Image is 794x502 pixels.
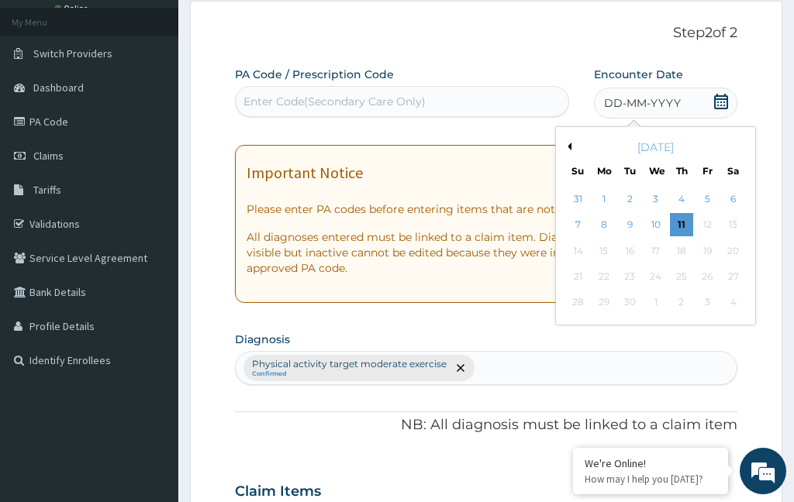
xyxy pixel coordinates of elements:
[235,415,737,435] p: NB: All diagnosis must be linked to a claim item
[592,265,616,288] div: Not available Monday, September 22nd, 2025
[29,77,63,116] img: d_794563401_company_1708531726252_794563401
[649,164,662,177] div: We
[701,164,714,177] div: Fr
[644,265,668,288] div: Not available Wednesday, September 24th, 2025
[696,187,719,211] div: Choose Friday, September 5th, 2025
[571,164,585,177] div: Su
[722,291,745,315] div: Not available Saturday, October 4th, 2025
[243,94,426,109] div: Enter Code(Secondary Care Only)
[597,164,610,177] div: Mo
[567,291,590,315] div: Not available Sunday, September 28th, 2025
[564,143,571,150] button: Previous Month
[618,187,641,211] div: Choose Tuesday, September 2nd, 2025
[670,265,693,288] div: Not available Thursday, September 25th, 2025
[722,214,745,237] div: Not available Saturday, September 13th, 2025
[567,265,590,288] div: Not available Sunday, September 21st, 2025
[644,187,668,211] div: Choose Wednesday, September 3rd, 2025
[604,95,681,111] span: DD-MM-YYYY
[644,291,668,315] div: Not available Wednesday, October 1st, 2025
[567,214,590,237] div: Choose Sunday, September 7th, 2025
[585,473,716,486] p: How may I help you today?
[33,81,84,95] span: Dashboard
[670,187,693,211] div: Choose Thursday, September 4th, 2025
[722,187,745,211] div: Choose Saturday, September 6th, 2025
[235,67,394,82] label: PA Code / Prescription Code
[727,164,740,177] div: Sa
[33,183,61,197] span: Tariffs
[618,214,641,237] div: Choose Tuesday, September 9th, 2025
[592,214,616,237] div: Choose Monday, September 8th, 2025
[644,239,668,263] div: Not available Wednesday, September 17th, 2025
[696,291,719,315] div: Not available Friday, October 3rd, 2025
[8,336,295,390] textarea: Type your message and hit 'Enter'
[247,201,726,217] p: Please enter PA codes before entering items that are not attached to a PA code
[235,483,321,500] h3: Claim Items
[696,239,719,263] div: Not available Friday, September 19th, 2025
[567,187,590,211] div: Choose Sunday, August 31st, 2025
[696,265,719,288] div: Not available Friday, September 26th, 2025
[565,187,746,316] div: month 2025-09
[33,46,112,60] span: Switch Providers
[54,3,91,14] a: Online
[592,239,616,263] div: Not available Monday, September 15th, 2025
[585,456,716,470] div: We're Online!
[670,239,693,263] div: Not available Thursday, September 18th, 2025
[81,87,261,107] div: Chat with us now
[644,214,668,237] div: Choose Wednesday, September 10th, 2025
[247,229,726,276] p: All diagnoses entered must be linked to a claim item. Diagnosis & Claim Items that are visible bu...
[670,291,693,315] div: Not available Thursday, October 2nd, 2025
[235,25,737,42] p: Step 2 of 2
[254,8,292,45] div: Minimize live chat window
[592,291,616,315] div: Not available Monday, September 29th, 2025
[618,291,641,315] div: Not available Tuesday, September 30th, 2025
[623,164,637,177] div: Tu
[675,164,689,177] div: Th
[90,152,214,308] span: We're online!
[567,239,590,263] div: Not available Sunday, September 14th, 2025
[235,332,290,347] label: Diagnosis
[722,265,745,288] div: Not available Saturday, September 27th, 2025
[696,214,719,237] div: Not available Friday, September 12th, 2025
[562,139,749,155] div: [DATE]
[618,265,641,288] div: Not available Tuesday, September 23rd, 2025
[670,214,693,237] div: Choose Thursday, September 11th, 2025
[722,239,745,263] div: Not available Saturday, September 20th, 2025
[594,67,683,82] label: Encounter Date
[592,187,616,211] div: Choose Monday, September 1st, 2025
[247,164,363,181] h1: Important Notice
[618,239,641,263] div: Not available Tuesday, September 16th, 2025
[33,149,64,163] span: Claims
